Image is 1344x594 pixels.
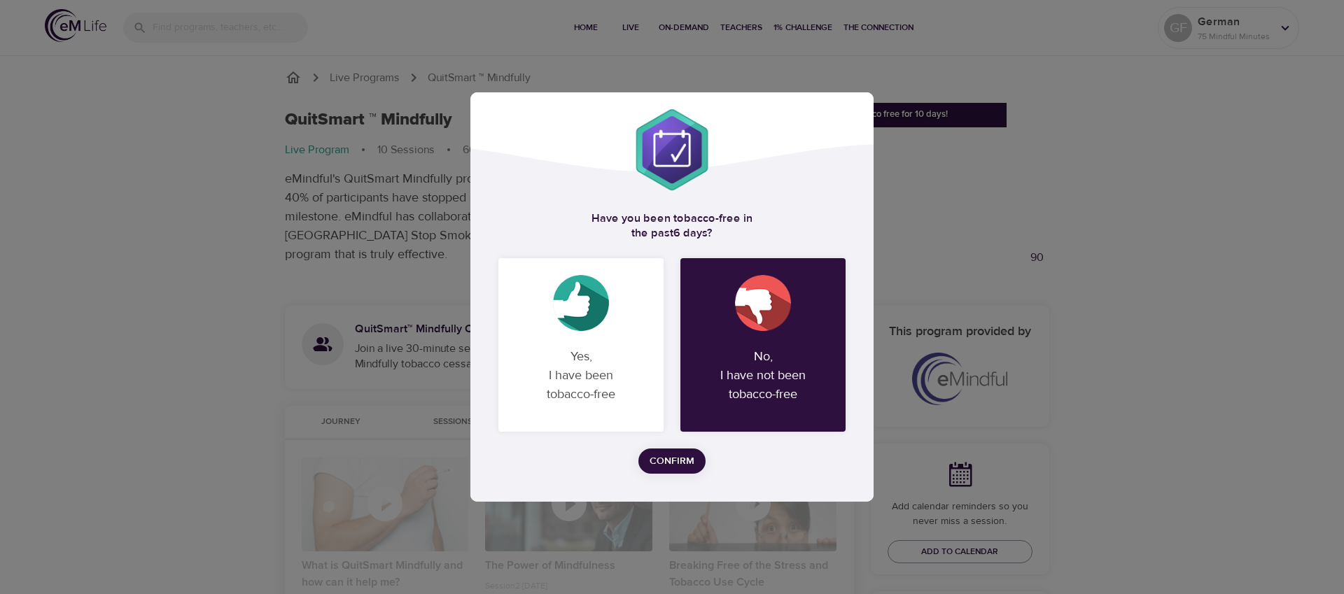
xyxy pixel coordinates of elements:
img: Set_Quit_Date.png [630,108,714,192]
img: thumbs-down.png [735,275,791,331]
p: Yes, I have been tobacco-free [515,336,647,415]
img: thumbs-up.png [553,275,609,331]
p: No, I have not been tobacco-free [697,336,829,415]
h5: Have you been tobacco-free in the past ? [498,211,846,241]
strong: 6 days [673,226,707,240]
span: Confirm [650,453,694,470]
button: Confirm [638,448,706,474]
